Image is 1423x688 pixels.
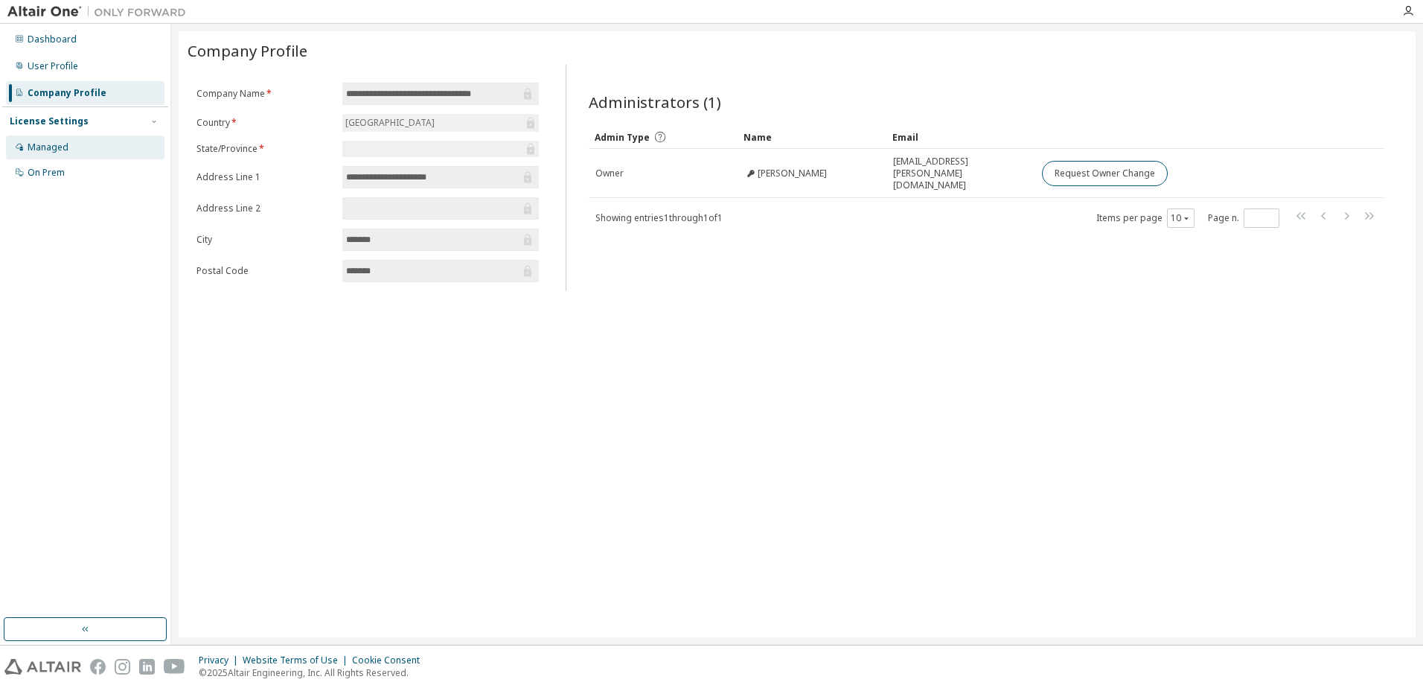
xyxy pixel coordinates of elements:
span: Owner [595,168,624,179]
label: Postal Code [196,265,333,277]
div: Name [744,125,880,149]
label: Country [196,117,333,129]
div: [GEOGRAPHIC_DATA] [343,115,437,131]
div: License Settings [10,115,89,127]
button: 10 [1171,212,1191,224]
div: [GEOGRAPHIC_DATA] [342,114,539,132]
p: © 2025 Altair Engineering, Inc. All Rights Reserved. [199,666,429,679]
span: Page n. [1208,208,1279,228]
label: Address Line 2 [196,203,333,214]
label: Address Line 1 [196,171,333,183]
img: Altair One [7,4,194,19]
div: On Prem [28,167,65,179]
span: [PERSON_NAME] [758,168,827,179]
span: Company Profile [188,40,307,61]
label: Company Name [196,88,333,100]
div: Dashboard [28,34,77,45]
div: Website Terms of Use [243,654,352,666]
img: linkedin.svg [139,659,155,675]
span: Admin Type [595,131,650,144]
div: Cookie Consent [352,654,429,666]
span: Items per page [1096,208,1195,228]
img: youtube.svg [164,659,185,675]
img: facebook.svg [90,659,106,675]
div: User Profile [28,60,78,72]
img: altair_logo.svg [4,659,81,675]
div: Company Profile [28,87,106,99]
span: [EMAIL_ADDRESS][PERSON_NAME][DOMAIN_NAME] [893,156,1029,191]
button: Request Owner Change [1042,161,1168,186]
label: State/Province [196,143,333,155]
span: Showing entries 1 through 1 of 1 [595,211,723,224]
div: Managed [28,141,68,153]
div: Email [892,125,1029,149]
label: City [196,234,333,246]
img: instagram.svg [115,659,130,675]
div: Privacy [199,654,243,666]
span: Administrators (1) [589,92,721,112]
